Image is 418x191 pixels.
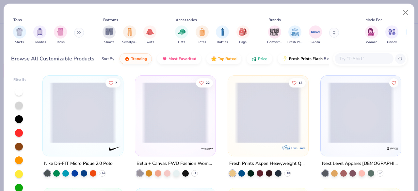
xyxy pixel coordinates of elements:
img: Comfort Colors Image [270,27,280,37]
button: filter button [13,25,26,45]
span: 22 [206,81,210,84]
img: Hoodies Image [36,28,43,36]
button: filter button [103,25,116,45]
button: filter button [54,25,67,45]
div: Brands [268,17,281,23]
div: Accessories [176,17,197,23]
button: filter button [175,25,188,45]
span: Totes [198,40,206,45]
div: Nike Dri-FIT Micro Pique 2.0 Polo [44,160,113,168]
img: Bottles Image [219,28,226,36]
img: Sweatpants Image [126,28,133,36]
span: Fresh Prints Flash [289,56,323,61]
button: filter button [33,25,46,45]
span: Sweatpants [122,40,137,45]
div: Made For [365,17,382,23]
img: Unisex Image [388,28,396,36]
button: Price [247,53,272,64]
img: Hats Image [178,28,185,36]
span: Exclusive [291,146,305,150]
img: Nike logo [108,142,121,155]
span: 5 day delivery [324,55,348,63]
button: filter button [365,25,378,45]
span: Women [366,40,378,45]
div: Bottoms [103,17,118,23]
img: flash.gif [282,56,288,61]
img: most_fav.gif [162,56,167,61]
button: Like [389,78,398,87]
span: Unisex [387,40,397,45]
div: filter for Shorts [103,25,116,45]
div: filter for Unisex [385,25,398,45]
span: Skirts [146,40,154,45]
button: filter button [143,25,156,45]
span: Gildan [311,40,320,45]
button: Like [289,78,306,87]
button: filter button [236,25,249,45]
span: Most Favorited [169,56,196,61]
button: filter button [122,25,137,45]
img: Bella + Canvas logo [201,142,214,155]
div: filter for Bottles [216,25,229,45]
img: Shirts Image [16,28,23,36]
button: filter button [196,25,209,45]
span: Bottles [217,40,228,45]
span: Hats [178,40,185,45]
div: Sort By [102,56,114,62]
button: Trending [120,53,152,64]
span: Price [258,56,267,61]
div: Filter By [13,77,26,82]
div: filter for Comfort Colors [267,25,282,45]
div: filter for Women [365,25,378,45]
button: Like [105,78,121,87]
span: Trending [131,56,147,61]
button: Like [196,78,213,87]
span: Hoodies [34,40,46,45]
div: Fresh Prints Aspen Heavyweight Quarter-Zip [229,160,307,168]
span: Tanks [56,40,65,45]
span: Shirts [15,40,24,45]
button: Top Rated [206,53,241,64]
div: filter for Sweatpants [122,25,137,45]
span: Bags [239,40,247,45]
img: Totes Image [199,28,206,36]
img: Tanks Image [57,28,64,36]
img: Shorts Image [105,28,113,36]
img: TopRated.gif [211,56,217,61]
img: Skirts Image [146,28,154,36]
div: filter for Gildan [309,25,322,45]
span: + 7 [378,171,382,175]
img: Gildan Image [311,27,320,37]
img: Women Image [368,28,375,36]
div: Browse All Customizable Products [11,55,94,63]
span: 13 [298,81,302,84]
div: filter for Tanks [54,25,67,45]
input: Try "T-Shirt" [339,55,389,62]
span: Comfort Colors [267,40,282,45]
div: filter for Hoodies [33,25,46,45]
img: trending.gif [124,56,130,61]
button: filter button [309,25,322,45]
span: Top Rated [218,56,236,61]
div: filter for Bags [236,25,249,45]
button: filter button [287,25,302,45]
button: filter button [385,25,398,45]
button: Fresh Prints Flash5 day delivery [278,53,353,64]
div: filter for Totes [196,25,209,45]
div: Tops [13,17,22,23]
div: filter for Fresh Prints [287,25,302,45]
div: Bella + Canvas FWD Fashion Women's Festival Crop Tank [137,160,214,168]
button: Most Favorited [157,53,201,64]
button: filter button [216,25,229,45]
span: Fresh Prints [287,40,302,45]
span: 7 [115,81,117,84]
div: filter for Skirts [143,25,156,45]
span: + 14 [100,171,104,175]
img: Bags Image [239,28,246,36]
button: Close [399,7,412,19]
img: Next Level Apparel logo [386,142,399,155]
span: + 10 [285,171,290,175]
span: + 1 [193,171,196,175]
img: Fresh Prints Image [290,27,300,37]
button: filter button [267,25,282,45]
